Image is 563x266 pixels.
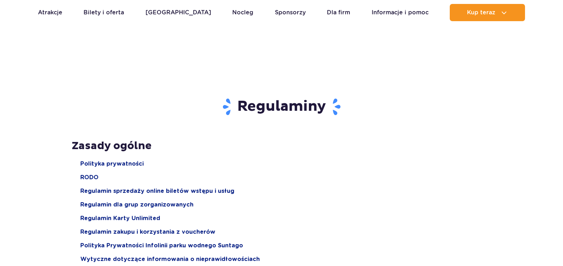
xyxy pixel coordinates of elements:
a: Wytyczne dotyczące informowania o nieprawidłowościach [80,255,260,263]
a: Regulamin zakupu i korzystania z voucherów [80,228,215,236]
a: Dla firm [327,4,350,21]
h1: Regulaminy [72,98,491,116]
span: Kup teraz [467,9,495,16]
a: Informacje i pomoc [372,4,429,21]
a: Polityka Prywatności Infolinii parku wodnego Suntago [80,242,243,250]
h2: Zasady ogólne [72,139,491,153]
a: Sponsorzy [275,4,306,21]
a: RODO [80,174,99,181]
a: Atrakcje [38,4,62,21]
a: Regulamin dla grup zorganizowanych [80,201,194,209]
button: Kup teraz [450,4,525,21]
a: Regulamin sprzedaży online biletów wstępu i usług [80,187,234,195]
a: Polityka prywatności [80,160,144,168]
a: Bilety i oferta [84,4,124,21]
a: [GEOGRAPHIC_DATA] [145,4,211,21]
a: Nocleg [232,4,253,21]
a: Regulamin Karty Unlimited [80,214,160,222]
